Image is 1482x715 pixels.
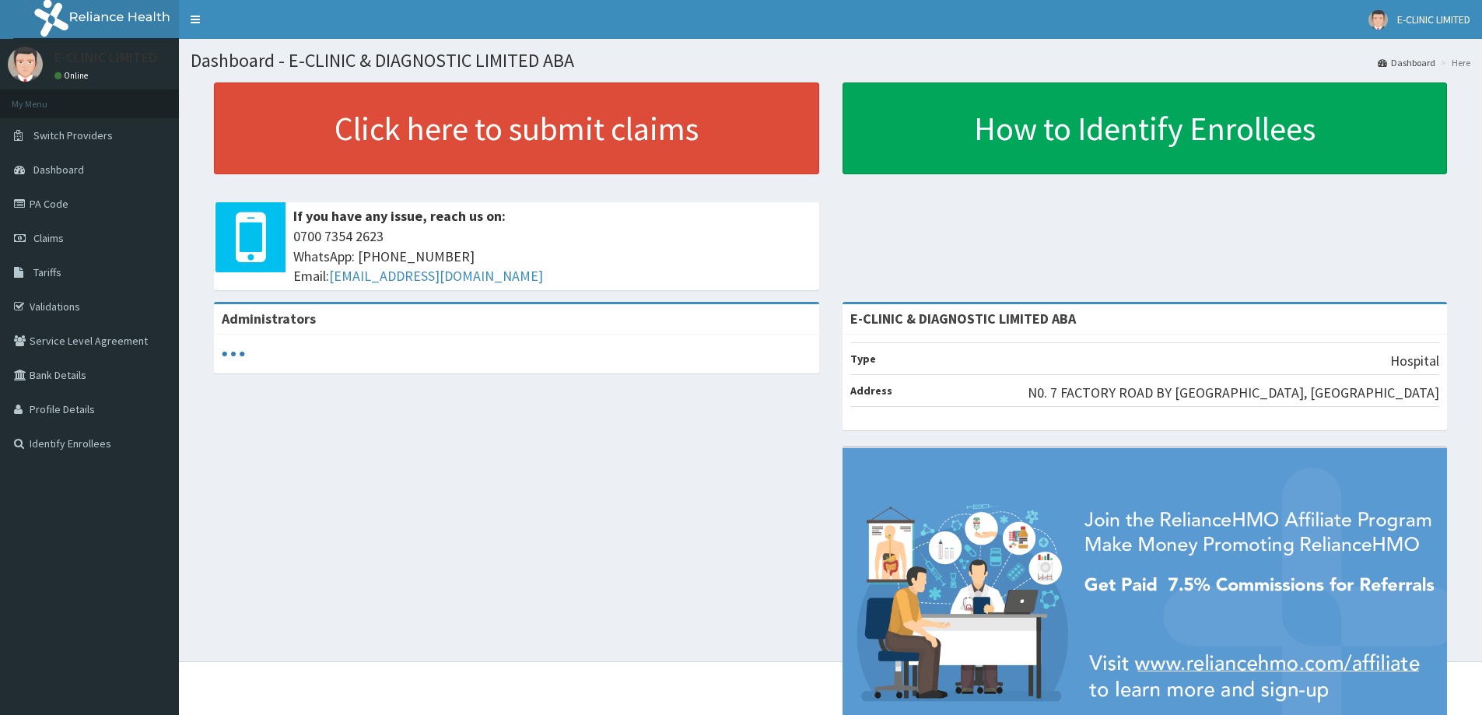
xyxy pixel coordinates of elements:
span: Switch Providers [33,128,113,142]
h1: Dashboard - E-CLINIC & DIAGNOSTIC LIMITED ABA [191,51,1470,71]
p: E-CLINIC LIMITED [54,51,157,65]
span: Dashboard [33,163,84,177]
a: [EMAIL_ADDRESS][DOMAIN_NAME] [329,267,543,285]
span: 0700 7354 2623 WhatsApp: [PHONE_NUMBER] Email: [293,226,811,286]
span: E-CLINIC LIMITED [1397,12,1470,26]
span: Claims [33,231,64,245]
a: Dashboard [1378,56,1435,69]
li: Here [1437,56,1470,69]
img: User Image [1368,10,1388,30]
a: Online [54,70,92,81]
svg: audio-loading [222,342,245,366]
p: Hospital [1390,351,1439,371]
b: Address [850,384,892,398]
strong: E-CLINIC & DIAGNOSTIC LIMITED ABA [850,310,1076,328]
span: Tariffs [33,265,61,279]
b: If you have any issue, reach us on: [293,207,506,225]
p: N0. 7 FACTORY ROAD BY [GEOGRAPHIC_DATA], [GEOGRAPHIC_DATA] [1028,383,1439,403]
a: How to Identify Enrollees [843,82,1448,174]
img: User Image [8,47,43,82]
a: Click here to submit claims [214,82,819,174]
b: Administrators [222,310,316,328]
b: Type [850,352,876,366]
